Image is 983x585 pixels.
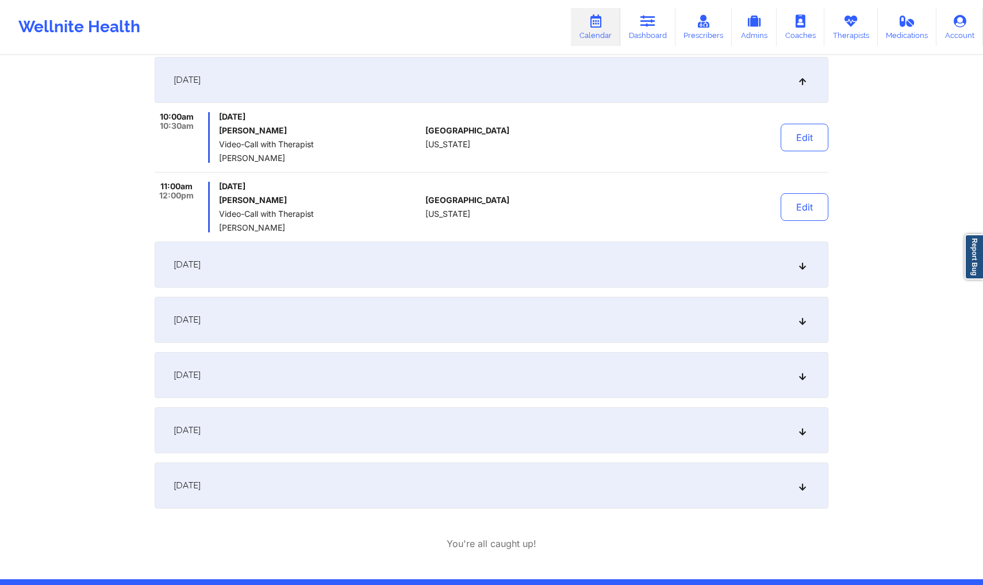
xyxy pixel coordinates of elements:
span: [DATE] [174,480,201,491]
a: Prescribers [675,8,732,46]
button: Edit [781,193,828,221]
a: Medications [878,8,937,46]
span: [US_STATE] [425,209,470,219]
span: [GEOGRAPHIC_DATA] [425,196,509,205]
span: 11:00am [160,182,193,191]
a: Dashboard [620,8,675,46]
span: [PERSON_NAME] [219,223,421,232]
span: [DATE] [174,259,201,270]
span: Video-Call with Therapist [219,140,421,149]
span: [DATE] [219,112,421,121]
span: 10:30am [160,121,194,131]
span: [DATE] [174,369,201,381]
span: [GEOGRAPHIC_DATA] [425,126,509,135]
span: [PERSON_NAME] [219,154,421,163]
button: Edit [781,124,828,151]
span: [DATE] [174,425,201,436]
p: You're all caught up! [447,537,536,550]
a: Report Bug [965,234,983,280]
span: [US_STATE] [425,140,470,149]
span: Video-Call with Therapist [219,209,421,219]
span: 12:00pm [159,191,194,200]
span: [DATE] [174,74,201,86]
a: Coaches [777,8,824,46]
a: Calendar [571,8,620,46]
span: [DATE] [219,182,421,191]
h6: [PERSON_NAME] [219,196,421,205]
a: Admins [732,8,777,46]
span: [DATE] [174,314,201,326]
h6: [PERSON_NAME] [219,126,421,135]
a: Therapists [824,8,878,46]
a: Account [936,8,983,46]
span: 10:00am [160,112,194,121]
